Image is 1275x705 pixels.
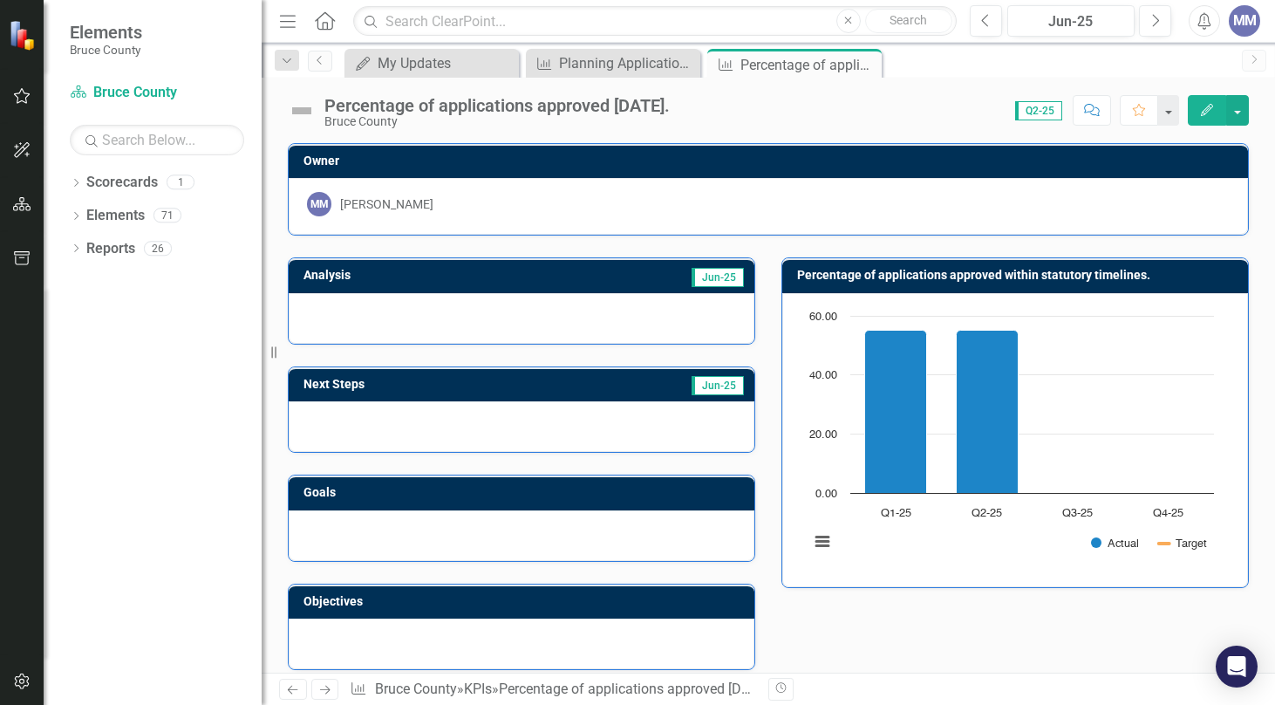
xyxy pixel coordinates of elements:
[801,307,1223,569] svg: Interactive chart
[464,681,492,697] a: KPIs
[324,96,670,115] div: Percentage of applications approved [DATE].
[303,595,746,608] h3: Objectives
[1159,537,1207,550] button: Show Target
[865,316,1169,494] g: Actual, series 1 of 2. Bar series with 4 bars.
[86,206,145,226] a: Elements
[865,9,952,33] button: Search
[70,22,142,43] span: Elements
[1229,5,1260,37] button: MM
[815,489,837,500] text: 0.00
[881,508,911,519] text: Q1-25
[349,52,515,74] a: My Updates
[530,52,696,74] a: Planning Applications Annually
[9,20,39,51] img: ClearPoint Strategy
[70,83,244,103] a: Bruce County
[340,195,433,213] div: [PERSON_NAME]
[303,378,538,391] h3: Next Steps
[1015,101,1062,120] span: Q2-25
[1062,508,1093,519] text: Q3-25
[303,486,746,499] h3: Goals
[1013,11,1128,32] div: Jun-25
[1091,537,1139,550] button: Show Actual
[957,330,1019,493] path: Q2-25, 55. Actual.
[797,269,1239,282] h3: Percentage of applications approved within statutory timelines.
[303,154,1239,168] h3: Owner
[810,530,835,554] button: View chart menu, Chart
[809,370,837,381] text: 40.00
[499,681,773,697] div: Percentage of applications approved [DATE].
[809,311,837,323] text: 60.00
[801,307,1230,569] div: Chart. Highcharts interactive chart.
[1216,646,1258,688] div: Open Intercom Messenger
[809,429,837,441] text: 20.00
[86,173,158,193] a: Scorecards
[972,508,1002,519] text: Q2-25
[378,52,515,74] div: My Updates
[559,52,696,74] div: Planning Applications Annually
[1007,5,1135,37] button: Jun-25
[167,175,194,190] div: 1
[740,54,877,76] div: Percentage of applications approved [DATE].
[692,268,744,287] span: Jun-25
[288,97,316,125] img: Not Defined
[70,125,244,155] input: Search Below...
[324,115,670,128] div: Bruce County
[353,6,957,37] input: Search ClearPoint...
[865,330,927,493] path: Q1-25, 55. Actual.
[375,681,457,697] a: Bruce County
[692,376,744,395] span: Jun-25
[303,269,509,282] h3: Analysis
[153,209,181,223] div: 71
[144,241,172,256] div: 26
[86,239,135,259] a: Reports
[350,680,755,700] div: » »
[890,13,927,27] span: Search
[307,192,331,216] div: MM
[70,43,142,57] small: Bruce County
[1153,508,1183,519] text: Q4-25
